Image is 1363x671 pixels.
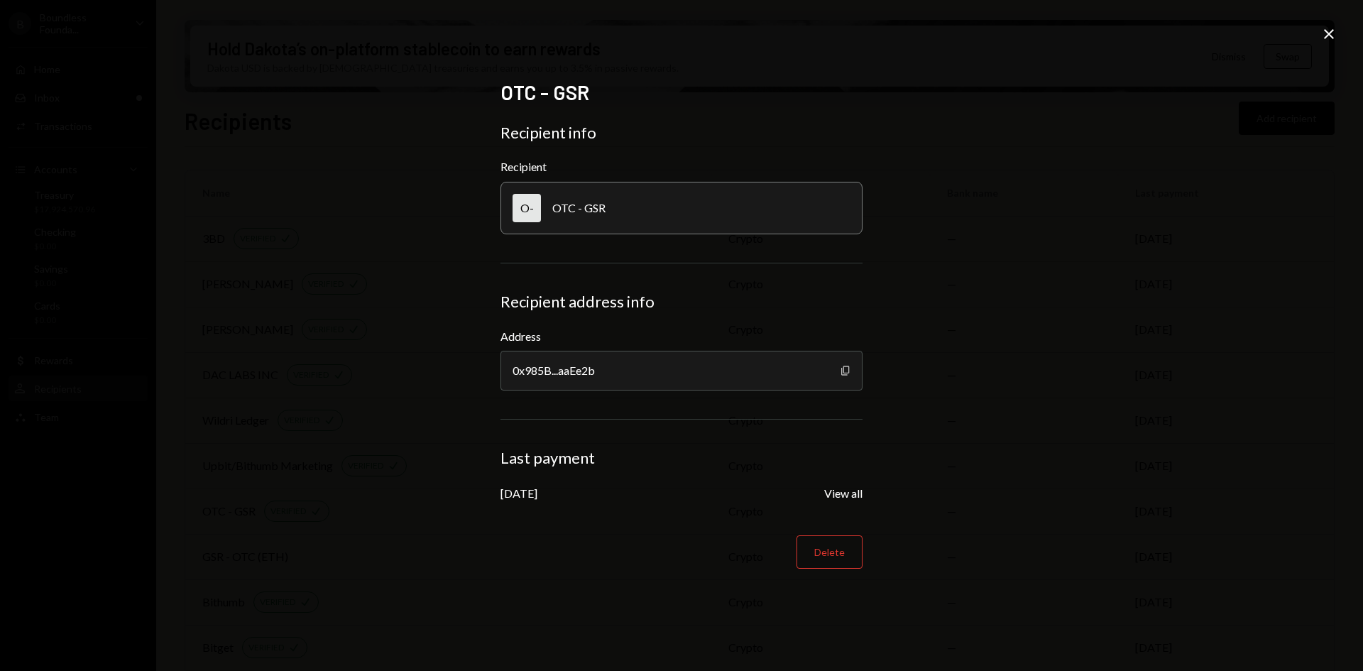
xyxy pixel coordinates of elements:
[500,448,863,468] div: Last payment
[500,292,863,312] div: Recipient address info
[513,194,541,222] div: O-
[500,123,863,143] div: Recipient info
[500,328,863,345] label: Address
[552,201,606,214] div: OTC - GSR
[797,535,863,569] button: Delete
[500,486,537,500] div: [DATE]
[500,160,863,173] div: Recipient
[500,79,863,107] h2: OTC - GSR
[500,351,863,391] div: 0x985B...aaEe2b
[824,486,863,501] button: View all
